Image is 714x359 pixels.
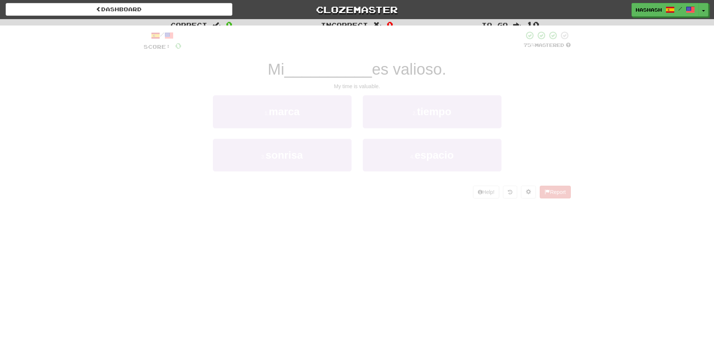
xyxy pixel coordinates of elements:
[213,95,352,128] button: 1.marca
[524,42,535,48] span: 75 %
[636,6,662,13] span: HASHASH
[144,44,171,50] span: Score:
[6,3,232,16] a: Dashboard
[175,41,181,50] span: 0
[524,42,571,49] div: Mastered
[373,22,382,28] span: :
[527,20,539,29] span: 10
[266,149,303,161] span: sonrisa
[171,21,207,29] span: Correct
[264,110,269,116] small: 1 .
[226,20,232,29] span: 0
[410,154,415,160] small: 4 .
[284,60,372,78] span: __________
[540,186,570,198] button: Report
[213,139,352,171] button: 3.sonrisa
[372,60,446,78] span: es valioso.
[363,95,501,128] button: 2.tiempo
[513,22,521,28] span: :
[269,106,300,117] span: marca
[213,22,221,28] span: :
[244,3,470,16] a: Clozemaster
[321,21,368,29] span: Incorrect
[387,20,393,29] span: 0
[482,21,508,29] span: To go
[678,6,682,11] span: /
[503,186,517,198] button: Round history (alt+y)
[144,83,571,90] div: My time is valuable.
[417,106,451,117] span: tiempo
[363,139,501,171] button: 4.espacio
[632,3,699,17] a: HASHASH /
[415,149,454,161] span: espacio
[473,186,500,198] button: Help!
[261,154,266,160] small: 3 .
[144,31,181,40] div: /
[413,110,417,116] small: 2 .
[268,60,284,78] span: Mi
